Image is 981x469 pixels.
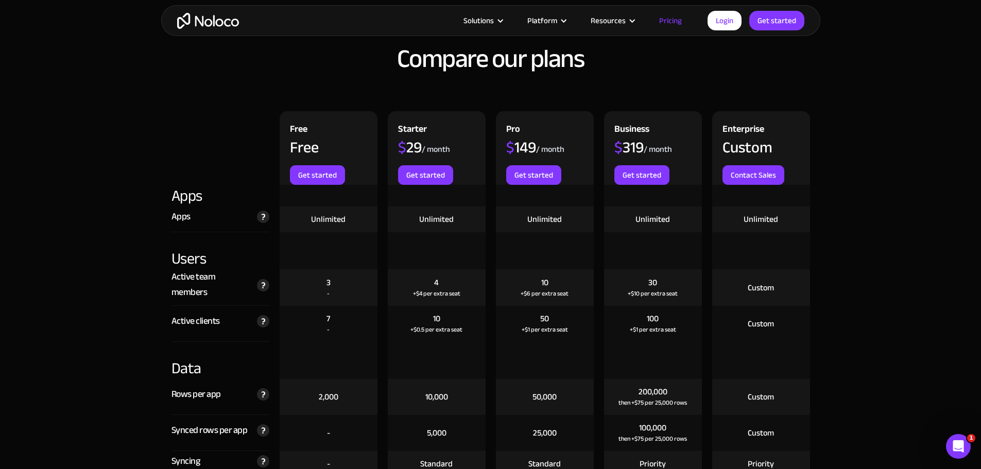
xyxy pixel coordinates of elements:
[171,45,810,73] h2: Compare our plans
[419,214,454,225] div: Unlimited
[614,121,649,140] div: Business
[744,214,778,225] div: Unlimited
[618,397,687,408] div: then +$75 per 25,000 rows
[648,277,657,288] div: 30
[290,165,345,185] a: Get started
[644,144,672,155] div: / month
[327,324,330,335] div: -
[647,313,659,324] div: 100
[536,144,564,155] div: / month
[398,140,422,155] div: 29
[639,386,667,397] div: 200,000
[171,454,200,469] div: Syncing
[527,214,562,225] div: Unlimited
[522,324,568,335] div: +$1 per extra seat
[578,14,646,27] div: Resources
[398,121,427,140] div: Starter
[708,11,742,30] a: Login
[630,324,676,335] div: +$1 per extra seat
[748,282,774,293] div: Custom
[618,433,687,444] div: then +$75 per 25,000 rows
[398,133,406,162] span: $
[532,391,557,403] div: 50,000
[327,427,330,439] div: -
[171,342,269,379] div: Data
[748,318,774,329] div: Custom
[541,277,548,288] div: 10
[422,144,450,155] div: / month
[748,391,774,403] div: Custom
[434,277,439,288] div: 4
[311,214,346,225] div: Unlimited
[171,232,269,269] div: Users
[722,165,784,185] a: Contact Sales
[319,391,338,403] div: 2,000
[327,288,330,299] div: -
[967,434,975,442] span: 1
[521,288,569,299] div: +$6 per extra seat
[646,14,695,27] a: Pricing
[433,313,440,324] div: 10
[614,140,644,155] div: 319
[533,427,557,439] div: 25,000
[506,165,561,185] a: Get started
[639,422,666,433] div: 100,000
[171,423,248,438] div: Synced rows per app
[514,14,578,27] div: Platform
[171,269,252,300] div: Active team members
[290,140,319,155] div: Free
[506,121,520,140] div: Pro
[614,133,623,162] span: $
[427,427,446,439] div: 5,000
[425,391,448,403] div: 10,000
[326,277,331,288] div: 3
[506,133,514,162] span: $
[451,14,514,27] div: Solutions
[628,288,678,299] div: +$10 per extra seat
[463,14,494,27] div: Solutions
[946,434,971,459] iframe: Intercom live chat
[749,11,804,30] a: Get started
[177,13,239,29] a: home
[506,140,536,155] div: 149
[171,314,220,329] div: Active clients
[413,288,460,299] div: +$4 per extra seat
[290,121,307,140] div: Free
[326,313,330,324] div: 7
[722,121,764,140] div: Enterprise
[171,209,191,224] div: Apps
[540,313,549,324] div: 50
[171,387,221,402] div: Rows per app
[614,165,669,185] a: Get started
[171,185,269,206] div: Apps
[410,324,462,335] div: +$0.5 per extra seat
[748,427,774,439] div: Custom
[591,14,626,27] div: Resources
[398,165,453,185] a: Get started
[527,14,557,27] div: Platform
[635,214,670,225] div: Unlimited
[722,140,772,155] div: Custom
